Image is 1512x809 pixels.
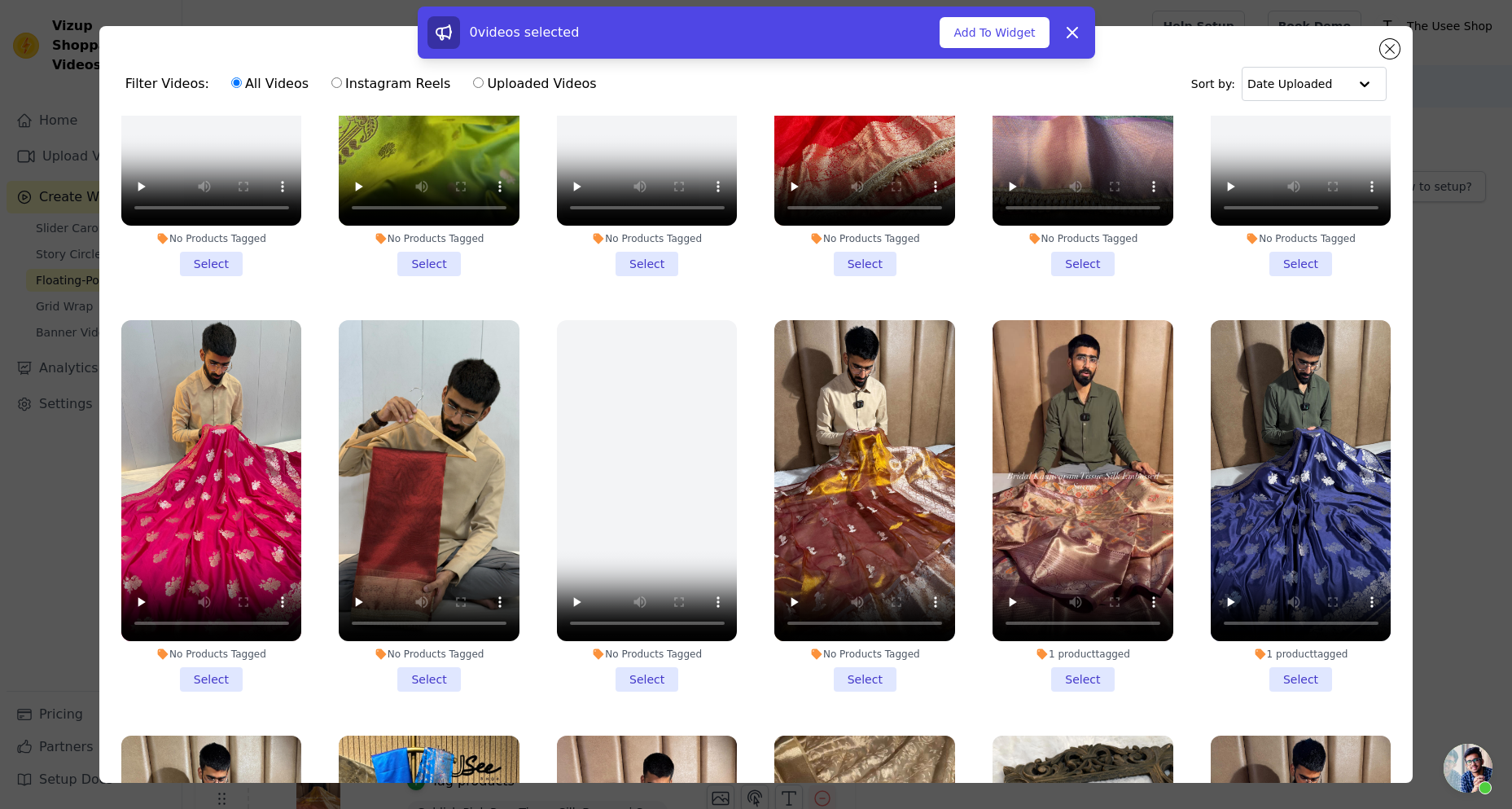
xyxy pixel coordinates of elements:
[993,648,1173,661] div: 1 product tagged
[121,232,302,245] div: No Products Tagged
[331,73,451,95] label: Instagram Reels
[339,648,519,661] div: No Products Tagged
[472,73,597,95] label: Uploaded Videos
[1211,648,1391,661] div: 1 product tagged
[1191,67,1387,101] div: Sort by:
[1444,744,1492,793] a: Open chat
[993,232,1173,245] div: No Products Tagged
[121,648,302,661] div: No Products Tagged
[470,24,580,40] span: 0 videos selected
[557,232,738,245] div: No Products Tagged
[774,232,955,245] div: No Products Tagged
[557,648,738,661] div: No Products Tagged
[1211,232,1391,245] div: No Products Tagged
[125,65,606,103] div: Filter Videos:
[230,73,309,95] label: All Videos
[940,17,1049,48] button: Add To Widget
[774,648,955,661] div: No Products Tagged
[339,232,519,245] div: No Products Tagged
